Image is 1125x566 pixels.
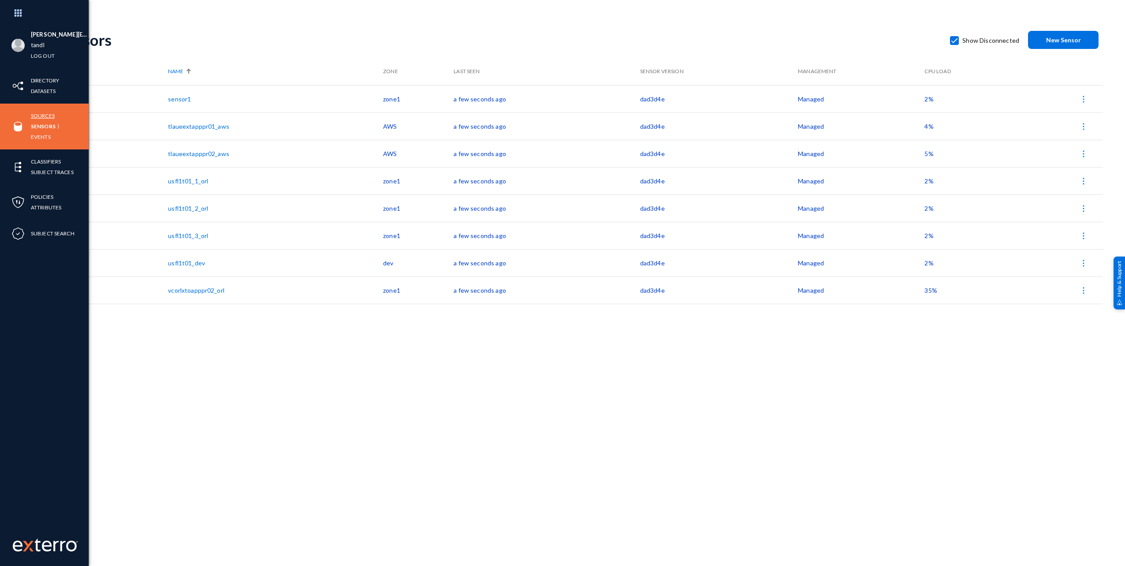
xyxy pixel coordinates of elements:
[640,194,798,222] td: dad3d4e
[168,287,224,294] a: vcorlxtoapppr02_orl
[924,259,933,267] span: 2%
[31,121,56,131] a: Sensors
[383,167,454,194] td: zone1
[924,123,933,130] span: 4%
[798,58,924,85] th: Management
[1028,31,1099,49] button: New Sensor
[11,160,25,174] img: icon-elements.svg
[168,205,208,212] a: usfl1t01_2_orl
[31,167,74,177] a: Subject Traces
[31,40,45,50] a: tandl
[1079,286,1088,295] img: icon-more.svg
[1079,177,1088,186] img: icon-more.svg
[924,177,933,185] span: 2%
[640,85,798,112] td: dad3d4e
[798,194,924,222] td: Managed
[383,85,454,112] td: zone1
[168,232,208,239] a: usfl1t01_3_orl
[1079,231,1088,240] img: icon-more.svg
[168,259,205,267] a: usfl1t01_dev
[11,227,25,240] img: icon-compliance.svg
[1079,122,1088,131] img: icon-more.svg
[454,167,640,194] td: a few seconds ago
[31,192,53,202] a: Policies
[58,58,168,85] th: Status
[11,196,25,209] img: icon-policies.svg
[168,95,191,103] a: sensor1
[798,276,924,304] td: Managed
[383,194,454,222] td: zone1
[798,222,924,249] td: Managed
[640,167,798,194] td: dad3d4e
[31,156,61,167] a: Classifiers
[924,58,1010,85] th: CPU Load
[640,112,798,140] td: dad3d4e
[13,538,78,551] img: exterro-work-mark.svg
[383,140,454,167] td: AWS
[31,75,59,86] a: Directory
[924,232,933,239] span: 2%
[798,85,924,112] td: Managed
[31,202,61,212] a: Attributes
[454,249,640,276] td: a few seconds ago
[798,112,924,140] td: Managed
[1079,259,1088,268] img: icon-more.svg
[11,79,25,93] img: icon-inventory.svg
[168,67,183,75] span: Name
[1079,204,1088,213] img: icon-more.svg
[454,58,640,85] th: Last Seen
[1079,95,1088,104] img: icon-more.svg
[383,249,454,276] td: dev
[383,58,454,85] th: Zone
[58,31,941,49] div: Sensors
[924,150,933,157] span: 5%
[798,167,924,194] td: Managed
[454,222,640,249] td: a few seconds ago
[454,140,640,167] td: a few seconds ago
[5,4,31,22] img: app launcher
[798,249,924,276] td: Managed
[31,111,55,121] a: Sources
[454,276,640,304] td: a few seconds ago
[383,222,454,249] td: zone1
[924,205,933,212] span: 2%
[1079,149,1088,158] img: icon-more.svg
[31,86,56,96] a: Datasets
[31,228,75,238] a: Subject Search
[640,276,798,304] td: dad3d4e
[1114,257,1125,309] div: Help & Support
[168,123,229,130] a: tlaueextapppr01_aws
[383,276,454,304] td: zone1
[1117,299,1122,305] img: help_support.svg
[31,132,51,142] a: Events
[924,95,933,103] span: 2%
[11,39,25,52] img: blank-profile-picture.png
[31,30,89,40] li: [PERSON_NAME][EMAIL_ADDRESS][PERSON_NAME][DOMAIN_NAME]
[168,67,379,75] div: Name
[962,34,1019,47] span: Show Disconnected
[454,194,640,222] td: a few seconds ago
[31,51,55,61] a: Log out
[1046,36,1081,44] span: New Sensor
[640,249,798,276] td: dad3d4e
[454,112,640,140] td: a few seconds ago
[11,120,25,133] img: icon-sources.svg
[640,222,798,249] td: dad3d4e
[798,140,924,167] td: Managed
[23,541,34,551] img: exterro-logo.svg
[640,140,798,167] td: dad3d4e
[924,287,937,294] span: 35%
[168,177,208,185] a: usfl1t01_1_orl
[640,58,798,85] th: Sensor Version
[168,150,229,157] a: tlaueextapppr02_aws
[383,112,454,140] td: AWS
[454,85,640,112] td: a few seconds ago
